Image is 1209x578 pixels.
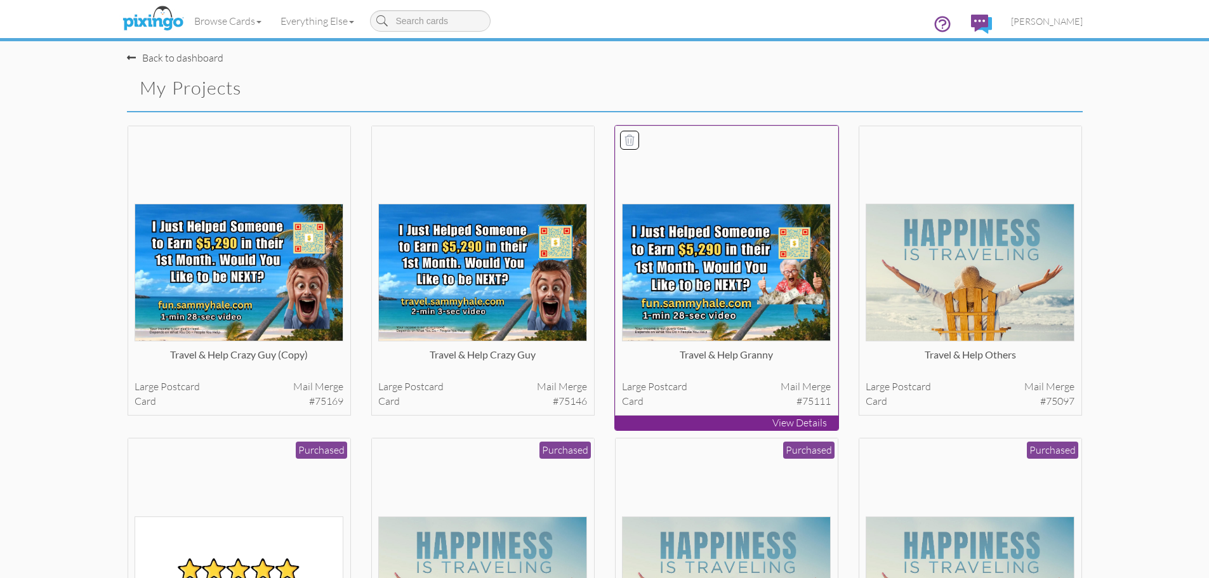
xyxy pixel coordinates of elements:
[553,394,587,409] span: #75146
[271,5,364,37] a: Everything Else
[135,380,159,393] span: large
[127,51,223,64] a: Back to dashboard
[866,204,1074,341] img: 135976-1-1758433609089-600c56e02c8b99f8-qa.jpg
[1040,394,1074,409] span: #75097
[135,394,343,409] div: card
[781,379,831,394] span: Mail merge
[1011,16,1083,27] span: [PERSON_NAME]
[971,15,992,34] img: comments.svg
[135,348,343,373] div: Travel & Help Crazy Guy (copy)
[370,10,491,32] input: Search cards
[309,394,343,409] span: #75169
[537,379,587,394] span: Mail merge
[615,416,838,430] p: View Details
[378,380,402,393] span: large
[796,394,831,409] span: #75111
[185,5,271,37] a: Browse Cards
[119,3,187,35] img: pixingo logo
[866,394,1074,409] div: card
[648,380,687,393] span: postcard
[404,380,444,393] span: postcard
[622,348,831,373] div: Travel & Help Granny
[783,442,835,459] div: Purchased
[135,204,343,341] img: 136150-1-1758747039700-a6da41ca7bceef93-qa.jpg
[296,442,347,459] div: Purchased
[140,78,583,98] h2: My Projects
[293,379,343,394] span: Mail merge
[892,380,931,393] span: postcard
[378,204,587,341] img: 136148-1-1758739634850-ea0923aa30e2adae-qa.jpg
[866,380,890,393] span: large
[1024,379,1074,394] span: Mail merge
[866,348,1074,373] div: Travel & Help others
[622,394,831,409] div: card
[622,380,646,393] span: large
[622,204,831,341] img: 136151-1-1758747618747-2ef8162f82d66672-qa.jpg
[161,380,200,393] span: postcard
[539,442,591,459] div: Purchased
[1027,442,1078,459] div: Purchased
[378,394,587,409] div: card
[1001,5,1092,37] a: [PERSON_NAME]
[378,348,587,373] div: Travel & Help Crazy Guy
